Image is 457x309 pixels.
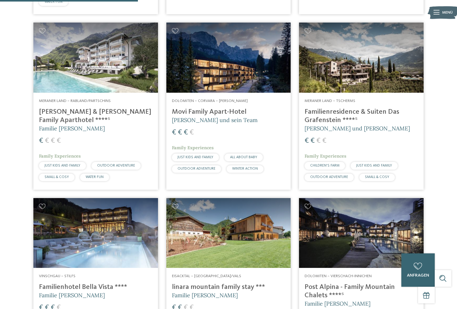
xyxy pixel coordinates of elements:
span: JUST KIDS AND FAMILY [45,164,80,167]
span: Familie [PERSON_NAME] [172,292,238,299]
span: CHILDREN’S FARM [310,164,340,167]
span: € [51,137,55,145]
span: JUST KIDS AND FAMILY [177,155,213,159]
span: € [316,137,321,145]
a: Familienhotels gesucht? Hier findet ihr die besten! Meraner Land – Tscherms Familienresidence & S... [299,23,424,189]
img: Familienhotels gesucht? Hier findet ihr die besten! [166,198,291,268]
a: Familienhotels gesucht? Hier findet ihr die besten! Dolomiten – Corvara – [PERSON_NAME] Movi Fami... [166,23,291,189]
span: Dolomiten – Corvara – [PERSON_NAME] [172,99,248,103]
h4: Movi Family Apart-Hotel [172,108,285,116]
span: € [322,137,327,145]
h4: Familienhotel Bella Vista **** [39,283,152,291]
span: Familie [PERSON_NAME] [305,300,370,307]
span: € [310,137,315,145]
span: ALL ABOUT BABY [230,155,257,159]
span: € [39,137,43,145]
span: Meraner Land – Rabland/Partschins [39,99,111,103]
span: € [45,137,49,145]
span: JUST KIDS AND FAMILY [356,164,392,167]
img: Familienhotels gesucht? Hier findet ihr die besten! [166,23,291,92]
img: Familienhotels gesucht? Hier findet ihr die besten! [33,198,158,268]
img: Post Alpina - Family Mountain Chalets ****ˢ [299,198,424,268]
span: Family Experiences [39,153,81,159]
h4: Post Alpina - Family Mountain Chalets ****ˢ [305,283,418,300]
span: Dolomiten – Vierschach-Innichen [305,274,372,278]
span: Familie [PERSON_NAME] [39,292,105,299]
span: Family Experiences [172,145,214,150]
a: Familienhotels gesucht? Hier findet ihr die besten! Meraner Land – Rabland/Partschins [PERSON_NAM... [33,23,158,189]
span: OUTDOOR ADVENTURE [177,167,216,171]
span: [PERSON_NAME] und [PERSON_NAME] [305,125,410,132]
span: WATER FUN [86,175,104,179]
span: € [178,129,182,136]
img: Familienhotels gesucht? Hier findet ihr die besten! [33,23,158,92]
span: € [184,129,188,136]
span: € [172,129,176,136]
h4: Familienresidence & Suiten Das Grafenstein ****ˢ [305,108,418,125]
a: anfragen [401,253,435,287]
span: Eisacktal – [GEOGRAPHIC_DATA]/Vals [172,274,241,278]
h4: [PERSON_NAME] & [PERSON_NAME] Family Aparthotel ****ˢ [39,108,152,125]
span: SMALL & COSY [45,175,69,179]
span: € [305,137,309,145]
img: Familienhotels gesucht? Hier findet ihr die besten! [299,23,424,92]
span: Familie [PERSON_NAME] [39,125,105,132]
span: Family Experiences [305,153,346,159]
span: OUTDOOR ADVENTURE [97,164,135,167]
span: Meraner Land – Tscherms [305,99,355,103]
span: € [190,129,194,136]
span: € [57,137,61,145]
span: [PERSON_NAME] und sein Team [172,116,258,124]
span: OUTDOOR ADVENTURE [310,175,348,179]
span: Vinschgau – Stilfs [39,274,75,278]
span: WINTER ACTION [232,167,258,171]
h4: linara mountain family stay *** [172,283,285,291]
span: anfragen [407,273,429,277]
span: SMALL & COSY [365,175,389,179]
